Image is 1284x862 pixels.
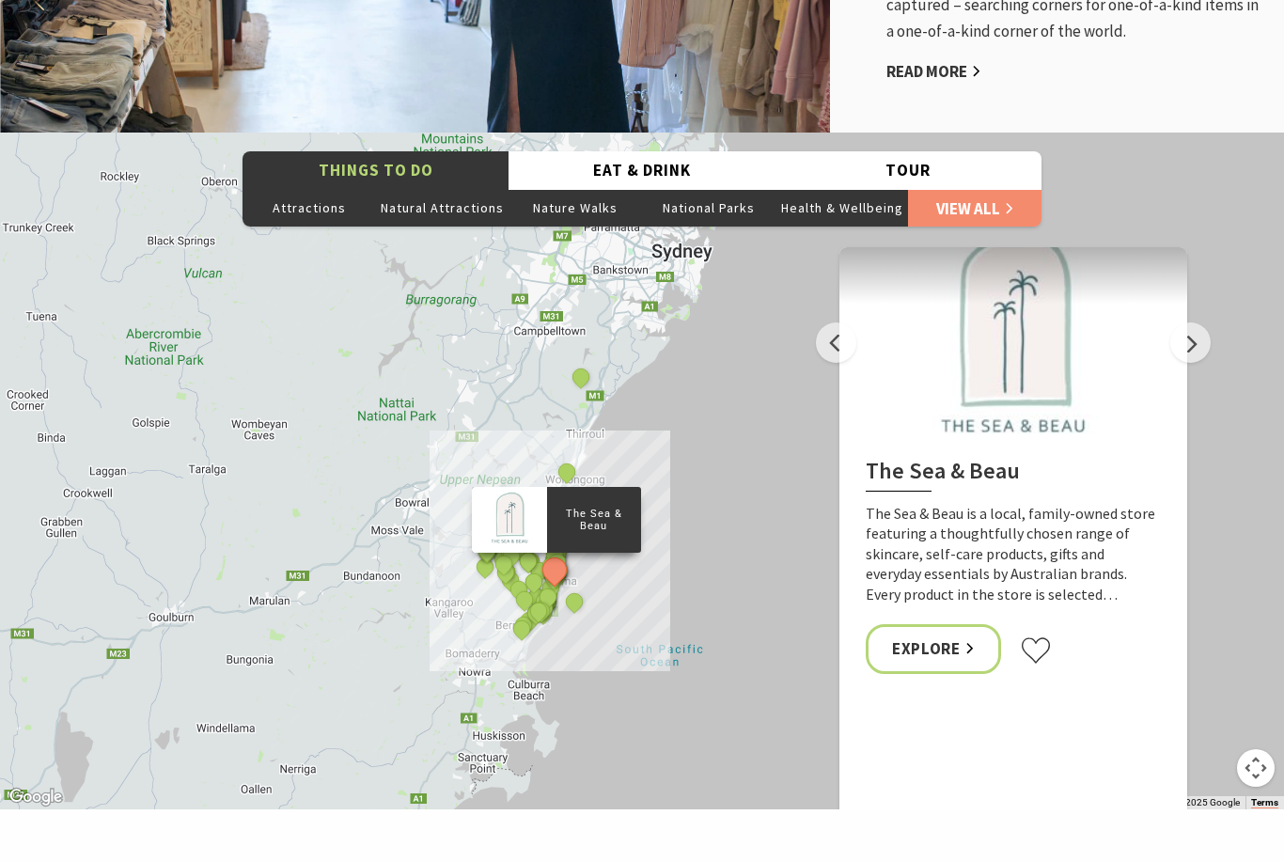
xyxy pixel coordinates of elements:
[908,189,1041,227] a: View All
[376,189,509,227] button: Natural Attractions
[509,151,775,190] button: Eat & Drink
[492,552,516,576] button: See detail about Jamberoo lookout
[1020,636,1052,665] button: Click to favourite The Sea & Beau
[512,587,537,611] button: See detail about Granties Maze and Fun Park
[816,322,856,363] button: Previous
[538,553,572,588] button: See detail about The Sea & Beau
[642,189,775,227] button: National Parks
[473,555,497,579] button: See detail about Budderoo National Park
[775,151,1041,190] button: Tour
[775,189,909,227] button: Health & Wellbeing
[1251,797,1278,808] a: Terms (opens in new tab)
[243,151,509,190] button: Things To Do
[555,460,579,484] button: See detail about Miss Zoe's School of Dance
[526,599,551,623] button: See detail about Surf Camp Australia
[1137,797,1240,807] span: Map data ©2025 Google
[536,585,560,609] button: See detail about Werri Beach and Point, Gerringong
[509,617,534,641] button: See detail about Seven Mile Beach National Park
[866,504,1161,605] p: The Sea & Beau is a local, family-owned store featuring a thoughtfully chosen range of skincare, ...
[569,365,593,389] button: See detail about Grand Pacific Drive - Sydney to Wollongong and Beyond
[886,61,981,83] a: Read More
[547,505,641,535] p: The Sea & Beau
[866,458,1161,492] h2: The Sea & Beau
[243,189,376,227] button: Attractions
[522,570,546,594] button: See detail about Saddleback Mountain Lookout, Kiama
[509,189,642,227] button: Nature Walks
[1170,322,1211,363] button: Next
[475,539,499,563] button: See detail about Carrington Falls, Budderoo National Park
[866,624,1001,674] a: Explore
[5,785,67,809] img: Google
[562,589,587,614] button: See detail about Pottery at Old Toolijooa School
[5,785,67,809] a: Click to see this area on Google Maps
[1237,749,1275,787] button: Map camera controls
[516,549,540,573] button: See detail about Jamberoo Golf Club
